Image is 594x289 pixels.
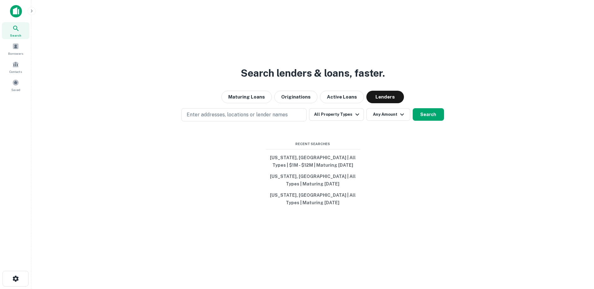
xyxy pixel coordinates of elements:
[413,108,444,121] button: Search
[2,58,29,75] a: Contacts
[320,91,364,103] button: Active Loans
[2,22,29,39] a: Search
[10,33,21,38] span: Search
[187,111,288,119] p: Enter addresses, locations or lender names
[2,77,29,94] a: Saved
[221,91,272,103] button: Maturing Loans
[274,91,318,103] button: Originations
[366,91,404,103] button: Lenders
[266,152,360,171] button: [US_STATE], [GEOGRAPHIC_DATA] | All Types | $1M - $12M | Maturing [DATE]
[309,108,364,121] button: All Property Types
[9,69,22,74] span: Contacts
[241,66,385,81] h3: Search lenders & loans, faster.
[266,190,360,208] button: [US_STATE], [GEOGRAPHIC_DATA] | All Types | Maturing [DATE]
[8,51,23,56] span: Borrowers
[563,239,594,269] iframe: Chat Widget
[2,40,29,57] a: Borrowers
[366,108,410,121] button: Any Amount
[266,171,360,190] button: [US_STATE], [GEOGRAPHIC_DATA] | All Types | Maturing [DATE]
[181,108,307,121] button: Enter addresses, locations or lender names
[10,5,22,18] img: capitalize-icon.png
[266,141,360,147] span: Recent Searches
[11,87,20,92] span: Saved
